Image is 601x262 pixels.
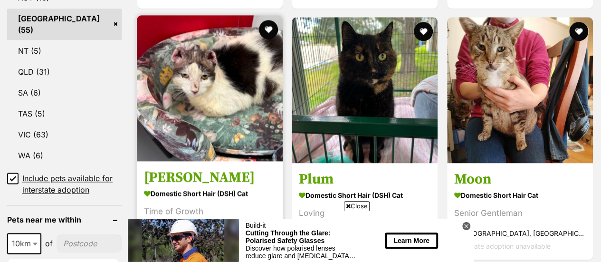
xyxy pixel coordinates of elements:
[454,188,586,202] strong: Domestic Short Hair Cat
[8,237,40,250] span: 10km
[22,173,122,195] span: Include pets available for interstate adoption
[259,20,278,39] button: favourite
[7,62,122,82] a: QLD (31)
[7,125,122,145] a: VIC (63)
[7,41,122,61] a: NT (5)
[144,186,276,200] strong: Domestic Short Hair (DSH) Cat
[144,205,276,218] div: Time of Growth
[292,17,438,163] img: Plum - Domestic Short Hair (DSH) Cat
[344,201,370,211] span: Close
[7,233,41,254] span: 10km
[454,227,586,240] strong: [GEOGRAPHIC_DATA], [GEOGRAPHIC_DATA]
[7,104,122,124] a: TAS (5)
[454,207,586,220] div: Senior Gentleman
[128,214,474,257] iframe: Advertisement
[144,168,276,186] h3: [PERSON_NAME]
[447,163,593,260] a: Moon Domestic Short Hair Cat Senior Gentleman [GEOGRAPHIC_DATA], [GEOGRAPHIC_DATA] Interstate ado...
[299,188,430,202] strong: Domestic Short Hair (DSH) Cat
[447,17,593,163] img: Moon - Domestic Short Hair Cat
[7,146,122,165] a: WA (6)
[57,234,122,252] input: postcode
[7,173,122,195] a: Include pets available for interstate adoption
[569,22,588,41] button: favourite
[45,238,53,249] span: of
[137,15,283,161] img: Zayd - Domestic Short Hair (DSH) Cat
[7,9,122,40] a: [GEOGRAPHIC_DATA] (55)
[7,215,122,224] header: Pets near me within
[7,83,122,103] a: SA (6)
[299,207,430,220] div: Loving
[454,242,551,250] span: Interstate adoption unavailable
[414,22,433,41] button: favourite
[454,170,586,188] h3: Moon
[299,170,430,188] h3: Plum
